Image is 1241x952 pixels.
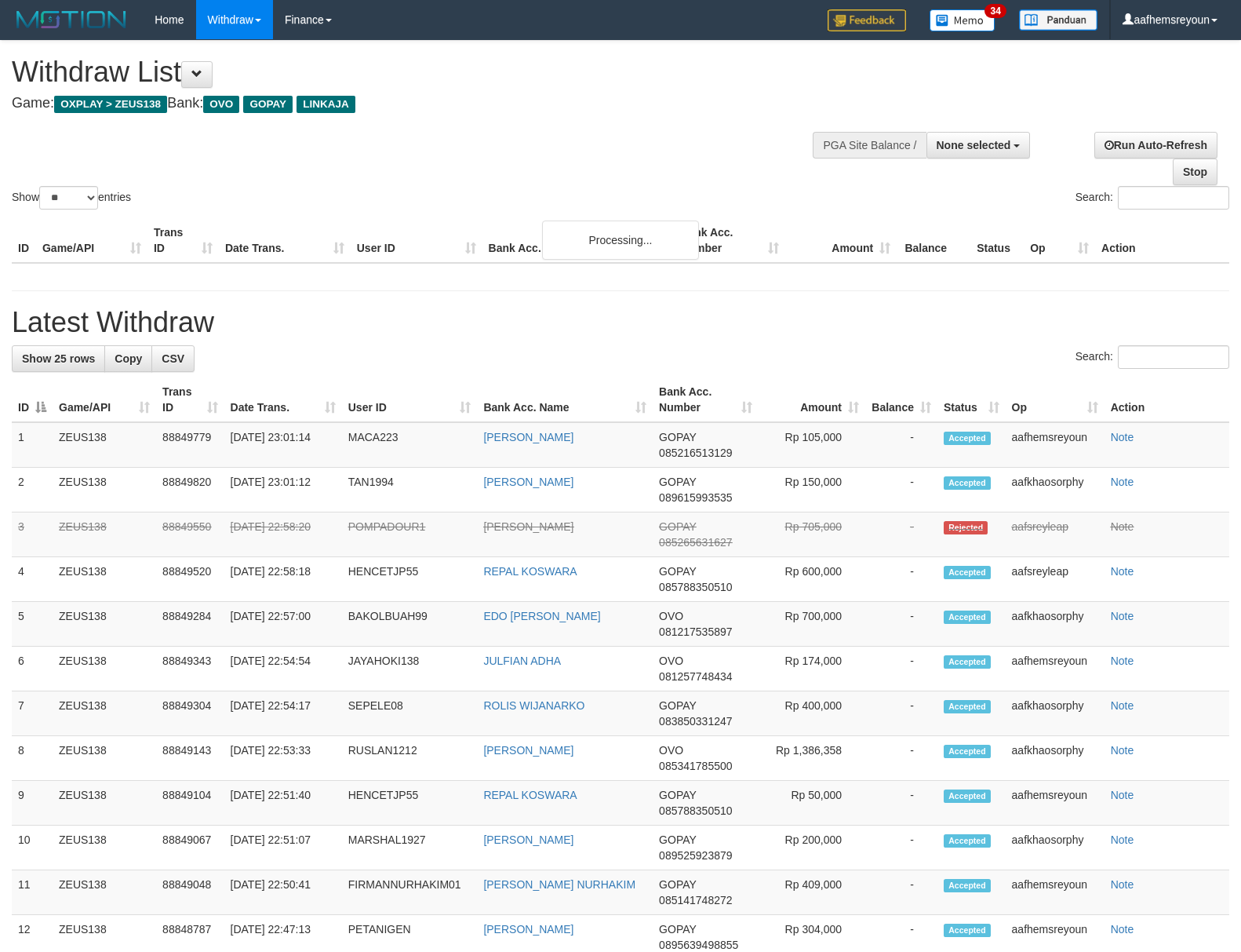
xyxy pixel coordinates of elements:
td: RUSLAN1212 [342,736,478,781]
th: Status [970,218,1024,263]
td: [DATE] 23:01:12 [224,468,342,512]
th: Balance: activate to sort column ascending [865,378,937,422]
td: Rp 105,000 [759,422,865,468]
span: 34 [984,4,1006,18]
td: [DATE] 22:51:40 [224,781,342,826]
a: Note [1111,520,1134,533]
a: [PERSON_NAME] [483,431,573,443]
td: 10 [12,826,53,870]
td: [DATE] 23:01:14 [224,422,342,468]
td: 3 [12,512,53,557]
a: REPAL KOSWARA [483,565,577,578]
label: Search: [1075,186,1229,210]
td: MARSHAL1927 [342,826,478,870]
td: aafhemsreyoun [1006,647,1105,691]
td: Rp 400,000 [759,691,865,736]
a: Note [1111,699,1134,712]
a: [PERSON_NAME] [483,520,573,533]
td: 88849343 [156,647,224,691]
th: User ID [351,218,482,263]
th: Bank Acc. Number: activate to sort column ascending [653,378,759,422]
td: [DATE] 22:53:33 [224,736,342,781]
a: [PERSON_NAME] [483,833,573,846]
td: JAYAHOKI138 [342,647,478,691]
span: Accepted [944,432,991,445]
a: Stop [1173,159,1217,185]
th: Amount: activate to sort column ascending [759,378,865,422]
span: Copy 089525923879 to clipboard [659,849,732,862]
td: FIRMANNURHAKIM01 [342,870,478,915]
span: Copy 0895639498855 to clipboard [659,939,738,951]
th: Balance [897,218,970,263]
span: OVO [659,610,683,622]
th: Bank Acc. Name [482,218,675,263]
span: GOPAY [659,565,696,578]
span: Show 25 rows [22,352,95,365]
th: Date Trans.: activate to sort column ascending [224,378,342,422]
a: Show 25 rows [12,345,105,372]
span: GOPAY [659,520,696,533]
a: CSV [151,345,195,372]
td: [DATE] 22:51:07 [224,826,342,870]
td: [DATE] 22:54:17 [224,691,342,736]
div: Processing... [542,221,699,260]
td: 88849304 [156,691,224,736]
th: Status: activate to sort column ascending [937,378,1006,422]
td: 4 [12,557,53,602]
a: Note [1111,878,1134,891]
span: Accepted [944,924,991,937]
td: Rp 1,386,358 [759,736,865,781]
td: - [865,468,937,512]
span: Copy 083850331247 to clipboard [659,715,732,728]
span: OXPLAY > ZEUS138 [54,96,167,113]
td: aafsreyleap [1006,512,1105,557]
td: - [865,691,937,736]
span: Copy 081217535897 to clipboard [659,626,732,638]
span: GOPAY [243,96,293,113]
span: Accepted [944,476,991,490]
span: Accepted [944,834,991,848]
td: ZEUS138 [53,826,156,870]
th: Trans ID: activate to sort column ascending [156,378,224,422]
td: TAN1994 [342,468,478,512]
span: Accepted [944,700,991,713]
td: aafkhaosorphy [1006,691,1105,736]
th: Trans ID [147,218,219,263]
td: - [865,602,937,647]
span: LINKAJA [297,96,355,113]
td: ZEUS138 [53,422,156,468]
th: Amount [785,218,897,263]
td: 2 [12,468,53,512]
td: Rp 705,000 [759,512,865,557]
img: panduan.png [1019,9,1097,31]
a: [PERSON_NAME] [483,744,573,757]
img: MOTION_logo.png [12,8,131,31]
th: Op [1024,218,1095,263]
th: Action [1095,218,1229,263]
input: Search: [1118,345,1229,369]
td: ZEUS138 [53,557,156,602]
a: Note [1111,655,1134,667]
td: - [865,557,937,602]
td: 88849820 [156,468,224,512]
img: Button%20Memo.svg [930,9,995,31]
span: Copy 081257748434 to clipboard [659,670,732,683]
td: ZEUS138 [53,512,156,557]
a: [PERSON_NAME] [483,476,573,488]
td: ZEUS138 [53,736,156,781]
td: - [865,736,937,781]
a: [PERSON_NAME] NURHAKIM [483,878,635,891]
td: aafsreyleap [1006,557,1105,602]
span: Copy 085788350510 to clipboard [659,804,732,817]
td: 88849550 [156,512,224,557]
td: Rp 600,000 [759,557,865,602]
td: [DATE] 22:58:18 [224,557,342,602]
div: PGA Site Balance / [813,132,926,159]
select: Showentries [39,186,98,210]
td: - [865,422,937,468]
a: Note [1111,476,1134,488]
td: 88849048 [156,870,224,915]
span: Copy 085216513129 to clipboard [659,447,732,459]
a: EDO [PERSON_NAME] [483,610,600,622]
th: Action [1105,378,1229,422]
